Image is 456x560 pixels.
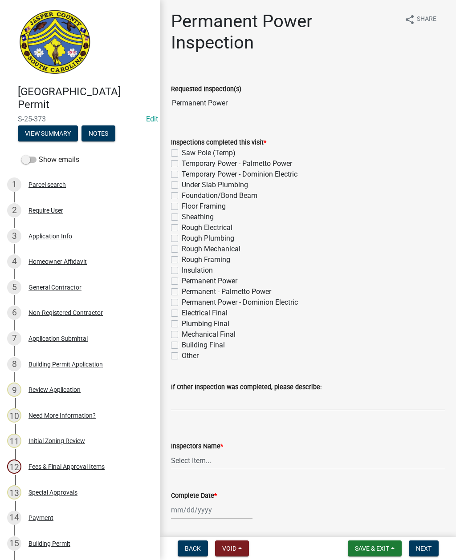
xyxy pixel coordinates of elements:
[182,190,257,201] label: Foundation/Bond Beam
[171,443,223,450] label: Inspectors Name
[7,280,21,294] div: 5
[18,125,78,141] button: View Summary
[182,158,292,169] label: Temporary Power - Palmetto Power
[7,408,21,423] div: 10
[28,412,96,419] div: Need More Information?
[348,540,402,556] button: Save & Exit
[222,545,236,552] span: Void
[28,258,87,265] div: Homeowner Affidavit
[171,493,217,499] label: Complete Date
[182,222,232,233] label: Rough Electrical
[7,254,21,269] div: 4
[7,383,21,397] div: 9
[7,177,21,192] div: 1
[28,310,103,316] div: Non-Registered Contractor
[182,265,213,276] label: Insulation
[28,233,72,239] div: Application Info
[171,140,266,146] label: Inspections completed this visit
[182,244,240,254] label: Rough Mechanical
[178,540,208,556] button: Back
[7,229,21,243] div: 3
[182,169,297,180] label: Temporary Power - Dominion Electric
[7,536,21,551] div: 15
[182,286,271,297] label: Permanent - Palmetto Power
[28,361,103,367] div: Building Permit Application
[416,545,432,552] span: Next
[28,335,88,342] div: Application Submittal
[182,340,225,351] label: Building Final
[7,485,21,500] div: 13
[171,384,322,391] label: If Other Inspection was completed, please describe:
[18,85,153,111] h4: [GEOGRAPHIC_DATA] Permit
[171,86,241,93] label: Requested Inspection(s)
[18,130,78,137] wm-modal-confirm: Summary
[28,438,85,444] div: Initial Zoning Review
[182,148,236,158] label: Saw Pole (Temp)
[182,201,226,212] label: Floor Framing
[146,115,158,123] a: Edit
[7,203,21,218] div: 2
[215,540,249,556] button: Void
[7,357,21,371] div: 8
[182,308,228,318] label: Electrical Final
[182,297,298,308] label: Permanent Power - Dominion Electric
[404,14,415,25] i: share
[28,284,81,290] div: General Contractor
[182,351,199,361] label: Other
[182,276,237,286] label: Permanent Power
[18,115,142,123] span: S-25-373
[182,329,236,340] label: Mechanical Final
[28,207,63,214] div: Require User
[182,318,229,329] label: Plumbing Final
[21,154,79,165] label: Show emails
[185,545,201,552] span: Back
[146,115,158,123] wm-modal-confirm: Edit Application Number
[182,180,248,190] label: Under Slab Plumbing
[182,254,230,265] label: Rough Framing
[7,459,21,474] div: 12
[81,130,115,137] wm-modal-confirm: Notes
[28,540,70,547] div: Building Permit
[397,11,444,28] button: shareShare
[7,306,21,320] div: 6
[28,387,81,393] div: Review Application
[28,515,53,521] div: Payment
[355,545,389,552] span: Save & Exit
[81,125,115,141] button: Notes
[7,331,21,346] div: 7
[28,489,77,496] div: Special Approvals
[28,181,66,188] div: Parcel search
[182,233,234,244] label: Rough Plumbing
[171,11,396,53] h1: Permanent Power Inspection
[417,14,436,25] span: Share
[28,463,105,470] div: Fees & Final Approval Items
[7,511,21,525] div: 14
[182,212,214,222] label: Sheathing
[7,434,21,448] div: 11
[409,540,439,556] button: Next
[18,9,92,76] img: Jasper County, South Carolina
[171,501,252,519] input: mm/dd/yyyy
